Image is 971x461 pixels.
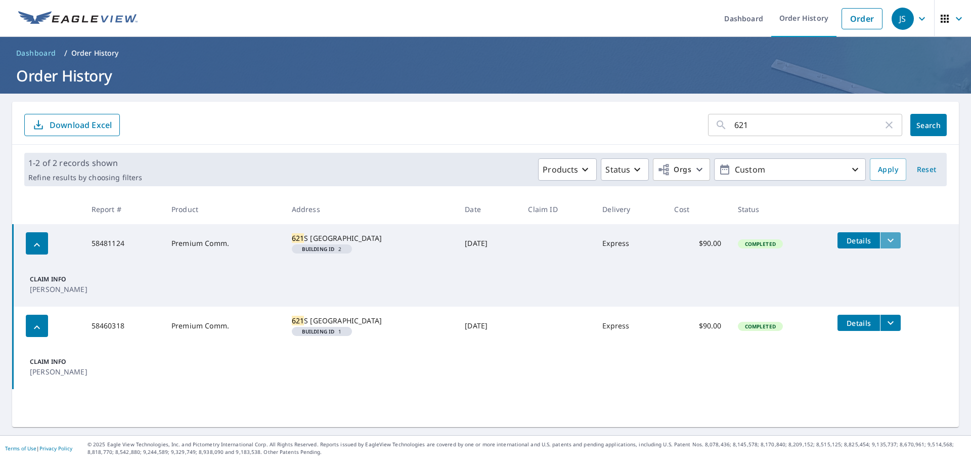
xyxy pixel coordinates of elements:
span: Details [844,236,874,245]
span: 2 [296,246,348,252]
p: Claim Info [30,275,91,284]
th: Delivery [594,194,666,224]
em: Building ID [302,329,335,334]
th: Date [457,194,520,224]
th: Status [730,194,830,224]
div: JS [892,8,914,30]
span: Details [844,318,874,328]
nav: breadcrumb [12,45,959,61]
td: $90.00 [666,224,729,263]
th: Claim ID [520,194,594,224]
a: Dashboard [12,45,60,61]
button: detailsBtn-58481124 [837,232,880,248]
a: Privacy Policy [39,445,72,452]
span: Dashboard [16,48,56,58]
span: Completed [739,240,782,247]
button: Products [538,158,597,181]
p: Products [543,163,578,176]
td: [DATE] [457,307,520,345]
p: 1-2 of 2 records shown [28,157,142,169]
button: Apply [870,158,906,181]
button: filesDropdownBtn-58460318 [880,315,901,331]
td: Express [594,307,666,345]
th: Address [284,194,457,224]
td: [DATE] [457,224,520,263]
td: Premium Comm. [163,307,284,345]
li: / [64,47,67,59]
button: Custom [714,158,866,181]
p: Refine results by choosing filters [28,173,142,182]
p: | [5,445,72,451]
span: Orgs [657,163,691,176]
p: Download Excel [50,119,112,131]
em: Building ID [302,246,335,252]
button: Reset [910,158,943,181]
h1: Order History [12,65,959,86]
td: 58481124 [83,224,163,263]
button: Download Excel [24,114,120,136]
span: Search [918,120,939,130]
td: 58460318 [83,307,163,345]
button: Orgs [653,158,710,181]
button: Status [601,158,649,181]
div: S [GEOGRAPHIC_DATA] [292,233,449,243]
td: $90.00 [666,307,729,345]
button: filesDropdownBtn-58481124 [880,232,901,248]
div: S [GEOGRAPHIC_DATA] [292,316,449,326]
p: Claim Info [30,357,91,366]
th: Cost [666,194,729,224]
button: detailsBtn-58460318 [837,315,880,331]
p: Order History [71,48,119,58]
span: Completed [739,323,782,330]
a: Order [842,8,882,29]
td: Premium Comm. [163,224,284,263]
span: Reset [914,163,939,176]
mark: 621 [292,316,304,325]
th: Report # [83,194,163,224]
p: © 2025 Eagle View Technologies, Inc. and Pictometry International Corp. All Rights Reserved. Repo... [87,441,966,456]
th: Product [163,194,284,224]
td: Express [594,224,666,263]
span: Apply [878,163,898,176]
p: Custom [731,161,849,179]
p: Status [605,163,630,176]
img: EV Logo [18,11,138,26]
input: Address, Report #, Claim ID, etc. [734,111,883,139]
p: [PERSON_NAME] [30,284,91,295]
button: Search [910,114,947,136]
mark: 621 [292,233,304,243]
p: [PERSON_NAME] [30,366,91,377]
span: 1 [296,329,348,334]
a: Terms of Use [5,445,36,452]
